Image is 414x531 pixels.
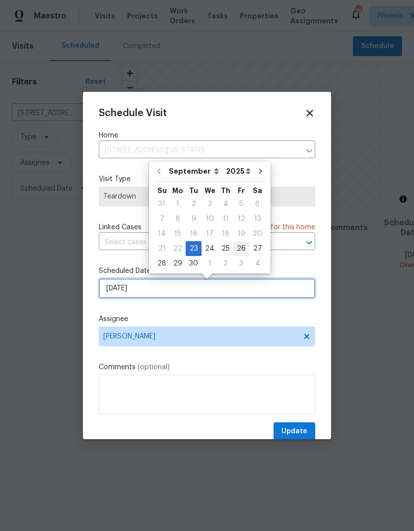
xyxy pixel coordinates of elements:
div: 7 [154,212,170,226]
span: (optional) [138,364,170,371]
div: 16 [186,227,202,241]
select: Month [166,164,223,179]
div: Sun Aug 31 2025 [154,197,170,211]
div: Sun Sep 21 2025 [154,241,170,256]
div: 18 [218,227,233,241]
div: Mon Sep 29 2025 [170,256,186,271]
div: Mon Sep 22 2025 [170,241,186,256]
span: Linked Cases [99,222,141,232]
div: Mon Sep 08 2025 [170,211,186,226]
div: 20 [249,227,266,241]
div: 3 [202,197,218,211]
div: Sat Sep 20 2025 [249,226,266,241]
div: 4 [218,197,233,211]
div: 3 [233,257,249,270]
label: Comments [99,362,315,372]
div: Thu Sep 25 2025 [218,241,233,256]
div: Wed Sep 10 2025 [202,211,218,226]
div: 24 [202,242,218,256]
button: Update [274,422,315,441]
div: 10 [202,212,218,226]
abbr: Saturday [253,187,262,194]
div: Fri Oct 03 2025 [233,256,249,271]
div: 26 [233,242,249,256]
abbr: Thursday [221,187,230,194]
input: Select cases [99,235,287,250]
div: Thu Sep 18 2025 [218,226,233,241]
div: 23 [186,242,202,256]
div: Thu Sep 11 2025 [218,211,233,226]
label: Scheduled Date [99,266,315,276]
div: Wed Sep 03 2025 [202,197,218,211]
input: M/D/YYYY [99,278,315,298]
div: Tue Sep 16 2025 [186,226,202,241]
div: Tue Sep 30 2025 [186,256,202,271]
div: Mon Sep 15 2025 [170,226,186,241]
span: Close [304,108,315,119]
div: 8 [170,212,186,226]
abbr: Friday [238,187,245,194]
div: 14 [154,227,170,241]
div: Sat Sep 06 2025 [249,197,266,211]
div: 12 [233,212,249,226]
abbr: Monday [172,187,183,194]
abbr: Tuesday [189,187,198,194]
span: [PERSON_NAME] [103,332,298,340]
div: Tue Sep 23 2025 [186,241,202,256]
div: 28 [154,257,170,270]
span: Teardown [103,192,311,201]
abbr: Sunday [157,187,167,194]
div: 5 [233,197,249,211]
div: Wed Sep 24 2025 [202,241,218,256]
button: Open [302,236,316,250]
div: 29 [170,257,186,270]
div: 22 [170,242,186,256]
div: Sun Sep 07 2025 [154,211,170,226]
div: 4 [249,257,266,270]
div: Thu Sep 04 2025 [218,197,233,211]
label: Home [99,131,315,140]
abbr: Wednesday [205,187,215,194]
div: 21 [154,242,170,256]
div: 6 [249,197,266,211]
div: 13 [249,212,266,226]
span: Update [281,425,307,438]
div: Sat Sep 27 2025 [249,241,266,256]
div: Thu Oct 02 2025 [218,256,233,271]
div: 19 [233,227,249,241]
div: 25 [218,242,233,256]
div: 1 [202,257,218,270]
div: 31 [154,197,170,211]
div: 2 [218,257,233,270]
label: Assignee [99,314,315,324]
div: Fri Sep 12 2025 [233,211,249,226]
div: 1 [170,197,186,211]
div: 30 [186,257,202,270]
div: Wed Oct 01 2025 [202,256,218,271]
div: Mon Sep 01 2025 [170,197,186,211]
div: Fri Sep 26 2025 [233,241,249,256]
div: Sun Sep 28 2025 [154,256,170,271]
div: 27 [249,242,266,256]
div: Fri Sep 05 2025 [233,197,249,211]
button: Go to previous month [151,161,166,181]
div: Fri Sep 19 2025 [233,226,249,241]
div: Sun Sep 14 2025 [154,226,170,241]
div: 17 [202,227,218,241]
div: Sat Oct 04 2025 [249,256,266,271]
div: Tue Sep 09 2025 [186,211,202,226]
select: Year [223,164,253,179]
input: Enter in an address [99,143,300,158]
div: Sat Sep 13 2025 [249,211,266,226]
label: Visit Type [99,174,315,184]
span: Schedule Visit [99,108,167,118]
div: 9 [186,212,202,226]
div: 2 [186,197,202,211]
div: 15 [170,227,186,241]
div: 11 [218,212,233,226]
button: Go to next month [253,161,268,181]
div: Wed Sep 17 2025 [202,226,218,241]
div: Tue Sep 02 2025 [186,197,202,211]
